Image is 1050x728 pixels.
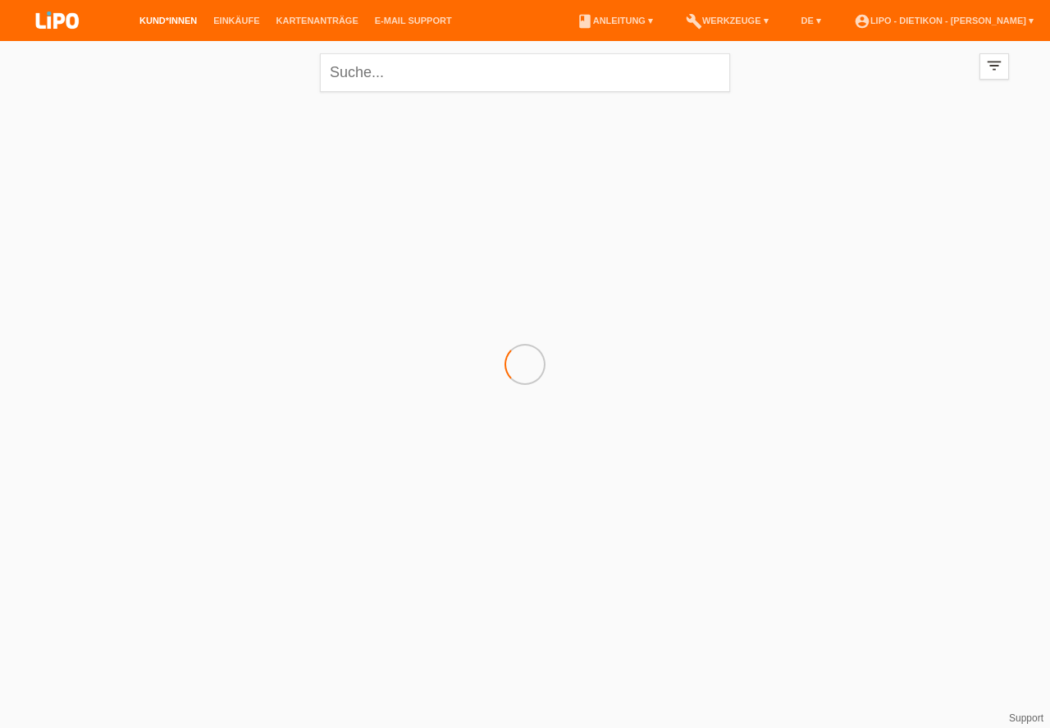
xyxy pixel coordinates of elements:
a: Kartenanträge [268,16,367,25]
a: bookAnleitung ▾ [568,16,661,25]
input: Suche... [320,53,730,92]
a: LIPO pay [16,34,98,46]
i: filter_list [985,57,1003,75]
a: Kund*innen [131,16,205,25]
a: Support [1009,712,1043,724]
a: E-Mail Support [367,16,460,25]
i: build [686,13,702,30]
a: Einkäufe [205,16,267,25]
a: account_circleLIPO - Dietikon - [PERSON_NAME] ▾ [846,16,1042,25]
a: DE ▾ [793,16,829,25]
i: account_circle [854,13,870,30]
i: book [577,13,593,30]
a: buildWerkzeuge ▾ [678,16,777,25]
